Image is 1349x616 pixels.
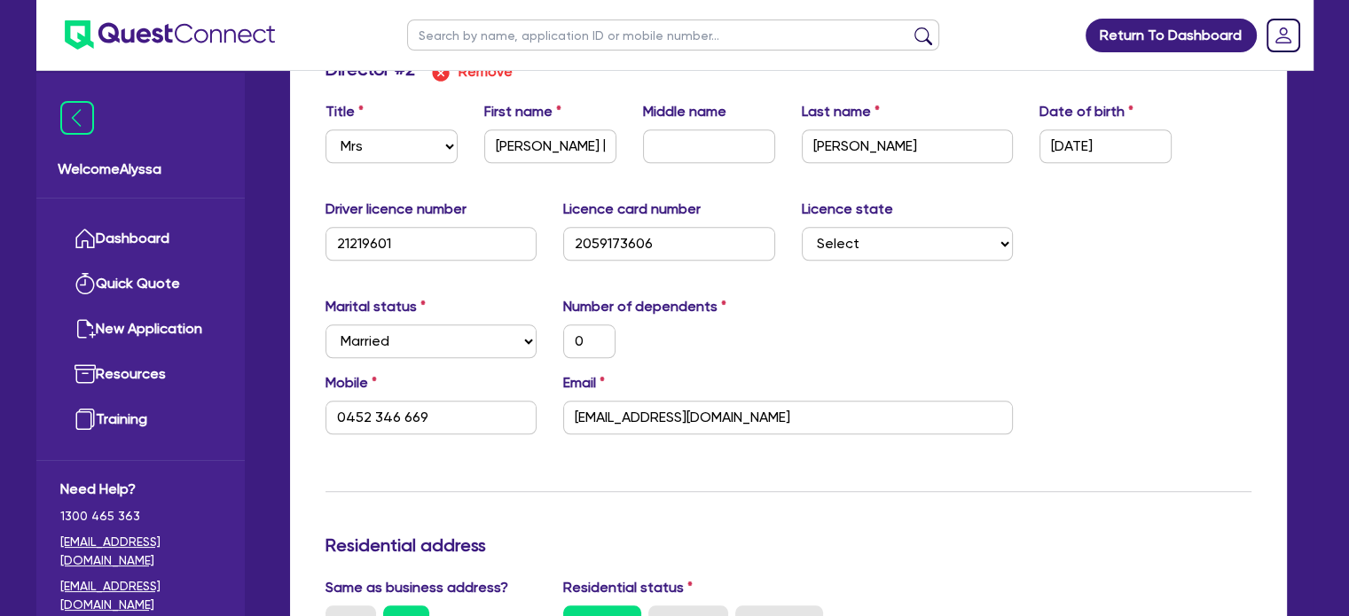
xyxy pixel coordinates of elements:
a: Dashboard [60,216,221,261]
label: Residential status [563,577,693,598]
a: [EMAIL_ADDRESS][DOMAIN_NAME] [60,577,221,614]
label: Licence state [802,199,893,220]
label: Last name [802,101,880,122]
button: Remove [429,58,514,87]
a: [EMAIL_ADDRESS][DOMAIN_NAME] [60,533,221,570]
a: Training [60,397,221,442]
h3: Residential address [325,534,1251,556]
input: Search by name, application ID or mobile number... [407,19,939,51]
a: Quick Quote [60,261,221,307]
label: Title [325,101,364,122]
a: Resources [60,352,221,397]
span: Welcome Alyssa [58,159,224,180]
label: Email [563,372,605,394]
img: training [75,409,96,430]
label: Middle name [643,101,726,122]
img: icon-menu-close [60,101,94,135]
img: new-application [75,318,96,339]
label: Driver licence number [325,199,467,220]
input: DD / MM / YYYY [1039,129,1172,163]
a: Return To Dashboard [1086,19,1257,52]
img: icon remove director [430,62,451,83]
span: Need Help? [60,479,221,500]
img: quick-quote [75,273,96,294]
label: Date of birth [1039,101,1133,122]
label: Number of dependents [563,296,726,317]
img: resources [75,363,96,385]
a: Dropdown toggle [1260,12,1306,58]
label: Mobile [325,372,377,394]
a: New Application [60,307,221,352]
img: quest-connect-logo-blue [65,20,275,50]
label: Same as business address? [325,577,508,598]
label: Marital status [325,296,426,317]
label: Licence card number [563,199,701,220]
label: First name [484,101,561,122]
span: 1300 465 363 [60,507,221,526]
